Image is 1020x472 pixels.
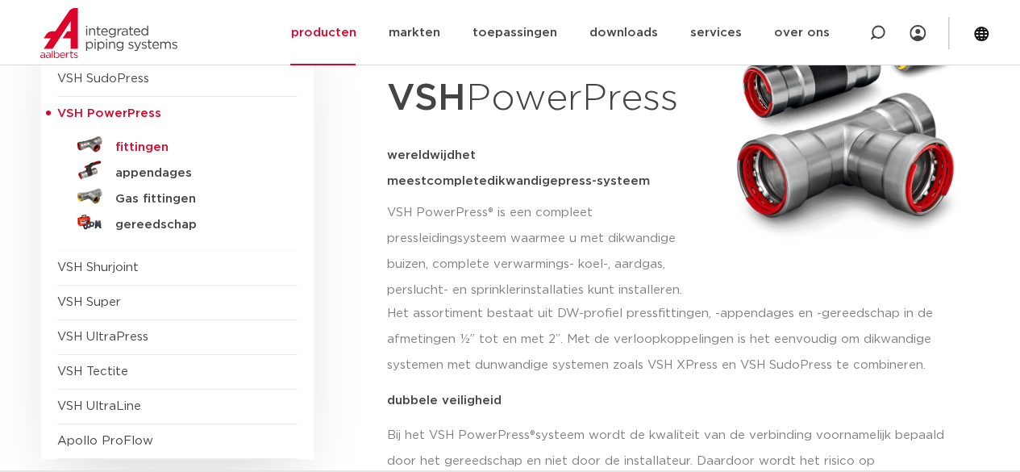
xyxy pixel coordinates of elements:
span: dikwandige [487,175,558,187]
a: fittingen [57,132,298,157]
a: VSH UltraLine [57,400,141,412]
a: VSH UltraPress [57,331,148,343]
p: dubbele veiligheid [387,395,969,407]
h5: Gas fittingen [115,192,275,207]
a: Apollo ProFlow [57,435,153,447]
h5: gereedschap [115,218,275,232]
a: appendages [57,157,298,183]
span: press-systeem [558,175,650,187]
span: het meest [387,149,476,187]
h1: PowerPress [387,68,689,130]
a: gereedschap [57,209,298,235]
p: VSH PowerPress® is een compleet pressleidingsysteem waarmee u met dikwandige buizen, complete ver... [387,200,689,303]
a: VSH Shurjoint [57,261,139,274]
span: ® [530,429,535,441]
h5: appendages [115,166,275,181]
strong: VSH [387,80,466,117]
h5: fittingen [115,140,275,155]
a: VSH Tectite [57,365,128,378]
a: VSH Super [57,296,121,308]
p: Het assortiment bestaat uit DW-profiel pressfittingen, -appendages en -gereedschap in de afmeting... [387,301,969,378]
span: Bij het VSH PowerPress [387,429,530,441]
span: wereldwijd [387,149,455,161]
a: Gas fittingen [57,183,298,209]
a: VSH SudoPress [57,73,149,85]
span: complete [427,175,487,187]
span: VSH PowerPress [57,107,161,119]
